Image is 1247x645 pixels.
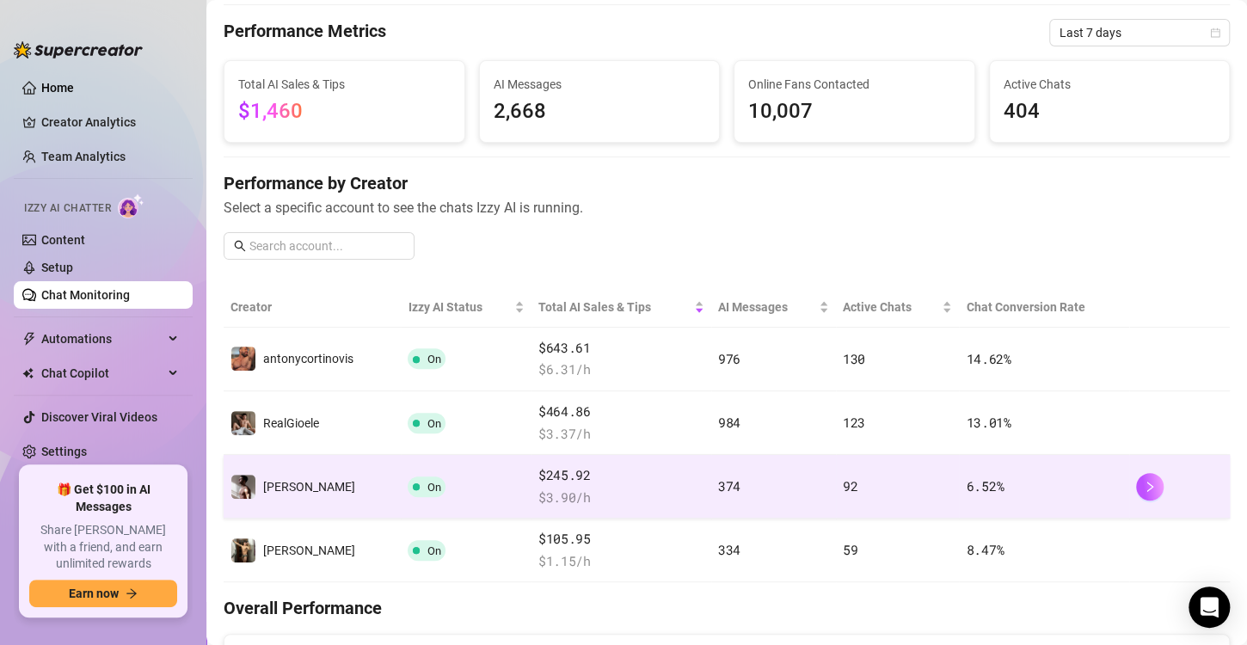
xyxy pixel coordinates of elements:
span: AI Messages [718,298,815,316]
span: Izzy AI Status [408,298,510,316]
span: 130 [843,350,865,367]
span: $ 1.15 /h [538,551,704,572]
th: Creator [224,287,401,328]
img: logo-BBDzfeDw.svg [14,41,143,58]
span: $ 6.31 /h [538,359,704,380]
span: arrow-right [126,587,138,599]
span: Active Chats [843,298,939,316]
span: Active Chats [1004,75,1216,94]
span: Total AI Sales & Tips [238,75,451,94]
span: On [427,417,440,430]
th: Active Chats [836,287,960,328]
span: $105.95 [538,529,704,550]
span: [PERSON_NAME] [263,544,355,557]
h4: Performance Metrics [224,19,386,46]
img: antonycortinovis [231,347,255,371]
input: Search account... [249,236,404,255]
span: Select a specific account to see the chats Izzy AI is running. [224,197,1230,218]
span: $ 3.90 /h [538,488,704,508]
span: 2,668 [494,95,706,128]
span: search [234,240,246,252]
img: RealGioele [231,411,255,435]
th: Total AI Sales & Tips [531,287,711,328]
a: Setup [41,261,73,274]
span: Share [PERSON_NAME] with a friend, and earn unlimited rewards [29,522,177,573]
a: Discover Viral Videos [41,410,157,424]
span: AI Messages [494,75,706,94]
a: Settings [41,445,87,458]
span: 13.01 % [966,414,1010,431]
span: 123 [843,414,865,431]
span: Chat Copilot [41,359,163,387]
span: 59 [843,541,857,558]
span: Earn now [69,587,119,600]
span: 404 [1004,95,1216,128]
img: Bruno [231,538,255,562]
img: Johnnyrichs [231,475,255,499]
a: Team Analytics [41,150,126,163]
th: AI Messages [711,287,836,328]
span: 92 [843,477,857,494]
div: Open Intercom Messenger [1189,587,1230,628]
span: [PERSON_NAME] [263,480,355,494]
span: 334 [718,541,740,558]
th: Chat Conversion Rate [959,287,1129,328]
span: 6.52 % [966,477,1004,494]
button: Earn nowarrow-right [29,580,177,607]
span: $464.86 [538,402,704,422]
span: $643.61 [538,338,704,359]
span: On [427,353,440,365]
span: $1,460 [238,99,303,123]
h4: Overall Performance [224,596,1230,620]
img: AI Chatter [118,193,144,218]
a: Content [41,233,85,247]
span: 374 [718,477,740,494]
span: 984 [718,414,740,431]
span: 8.47 % [966,541,1004,558]
a: Creator Analytics [41,108,179,136]
span: Total AI Sales & Tips [538,298,691,316]
span: RealGioele [263,416,319,430]
span: $245.92 [538,465,704,486]
span: 976 [718,350,740,367]
img: Chat Copilot [22,367,34,379]
span: 14.62 % [966,350,1010,367]
span: 10,007 [748,95,961,128]
th: Izzy AI Status [401,287,531,328]
span: antonycortinovis [263,352,353,365]
span: calendar [1210,28,1220,38]
span: right [1144,481,1156,493]
span: Online Fans Contacted [748,75,961,94]
button: right [1136,473,1164,501]
span: 🎁 Get $100 in AI Messages [29,482,177,515]
h4: Performance by Creator [224,171,1230,195]
span: On [427,481,440,494]
span: Izzy AI Chatter [24,200,111,217]
span: Automations [41,325,163,353]
span: thunderbolt [22,332,36,346]
a: Chat Monitoring [41,288,130,302]
a: Home [41,81,74,95]
span: Last 7 days [1060,20,1219,46]
span: On [427,544,440,557]
span: $ 3.37 /h [538,424,704,445]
